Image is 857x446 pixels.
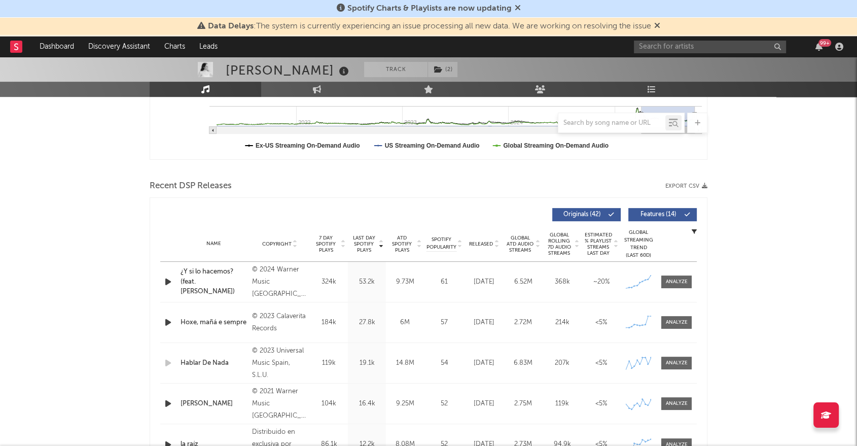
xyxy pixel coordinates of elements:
div: © 2023 Calaverita Records [252,311,307,335]
div: © 2021 Warner Music [GEOGRAPHIC_DATA], S.L. [252,386,307,422]
div: [DATE] [467,277,501,287]
div: 61 [426,277,462,287]
div: 27.8k [350,318,383,328]
div: © 2024 Warner Music [GEOGRAPHIC_DATA], S.L. [252,264,307,300]
span: Originals ( 42 ) [559,212,605,218]
div: 368k [545,277,579,287]
div: Name [181,240,247,248]
a: Charts [157,37,192,57]
div: 53.2k [350,277,383,287]
text: Ex-US Streaming On-Demand Audio [256,142,360,149]
span: Copyright [262,241,291,247]
div: 2.72M [506,318,540,328]
a: Dashboard [32,37,81,57]
div: Global Streaming Trend (Last 60D) [623,229,654,259]
input: Search by song name or URL [558,119,665,127]
div: 57 [426,318,462,328]
button: Export CSV [665,183,707,189]
div: 14.8M [388,358,421,368]
div: 184k [312,318,345,328]
div: 19.1k [350,358,383,368]
div: 6.52M [506,277,540,287]
span: Global Rolling 7D Audio Streams [545,232,573,256]
a: Hoxe, mañá e sempre [181,318,247,328]
text: Global Streaming On-Demand Audio [503,142,609,149]
button: (2) [428,62,457,77]
div: © 2023 Universal Music Spain, S.L.U. [252,345,307,382]
div: 214k [545,318,579,328]
div: [PERSON_NAME] [226,62,351,79]
div: 6.83M [506,358,540,368]
span: Recent DSP Releases [150,180,232,192]
a: Discovery Assistant [81,37,157,57]
span: Spotify Popularity [426,236,456,251]
button: Track [364,62,427,77]
div: 9.25M [388,399,421,409]
div: ~ 20 % [584,277,618,287]
div: 119k [545,399,579,409]
div: 9.73M [388,277,421,287]
a: ¿Y si lo hacemos? (feat. [PERSON_NAME]) [181,267,247,297]
span: Dismiss [654,22,660,30]
span: 7 Day Spotify Plays [312,235,339,253]
div: [DATE] [467,399,501,409]
span: Global ATD Audio Streams [506,235,534,253]
span: Spotify Charts & Playlists are now updating [347,5,512,13]
span: ( 2 ) [427,62,458,77]
div: 99 + [818,39,831,47]
div: 119k [312,358,345,368]
div: 6M [388,318,421,328]
span: Dismiss [515,5,521,13]
span: : The system is currently experiencing an issue processing all new data. We are working on resolv... [208,22,651,30]
span: ATD Spotify Plays [388,235,415,253]
div: <5% [584,399,618,409]
div: 324k [312,277,345,287]
span: Estimated % Playlist Streams Last Day [584,232,612,256]
div: 16.4k [350,399,383,409]
button: 99+ [815,43,823,51]
a: [PERSON_NAME] [181,399,247,409]
a: Leads [192,37,225,57]
text: US Streaming On-Demand Audio [385,142,480,149]
div: <5% [584,358,618,368]
div: 207k [545,358,579,368]
span: Data Delays [208,22,254,30]
span: Released [469,241,493,247]
div: [DATE] [467,358,501,368]
div: [DATE] [467,318,501,328]
div: 54 [426,358,462,368]
a: Hablar De Nada [181,358,247,368]
input: Search for artists [634,41,786,53]
div: 104k [312,399,345,409]
div: 52 [426,399,462,409]
span: Features ( 14 ) [635,212,682,218]
button: Features(14) [628,208,697,221]
div: <5% [584,318,618,328]
button: Originals(42) [552,208,621,221]
div: 2.75M [506,399,540,409]
span: Last Day Spotify Plays [350,235,377,253]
